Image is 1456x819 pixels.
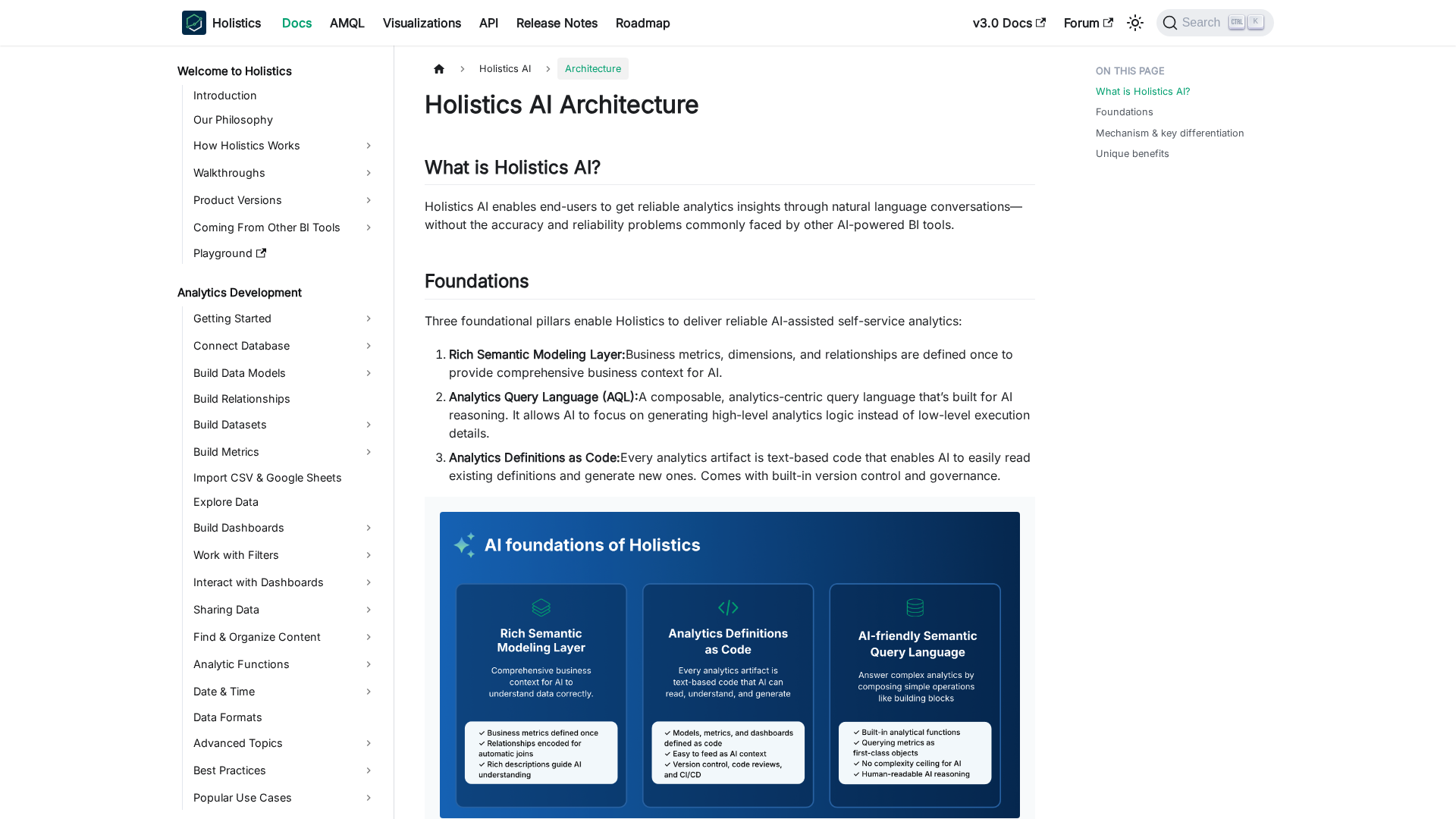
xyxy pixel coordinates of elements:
a: Analytics Development [173,282,381,303]
a: Roadmap [607,11,679,35]
a: Build Relationships [189,388,381,409]
a: API [470,11,507,35]
a: Import CSV & Google Sheets [189,467,381,488]
a: Best Practices [189,758,381,783]
a: Walkthroughs [189,161,381,185]
a: Sharing Data [189,598,381,622]
a: Welcome to Holistics [173,61,381,82]
kbd: K [1248,15,1263,29]
h2: Foundations [425,270,1035,299]
a: Release Notes [507,11,607,35]
strong: Analytics Query Language (AQL): [449,389,639,404]
img: Holistics [182,11,206,35]
a: Build Data Models [189,361,381,385]
nav: Docs sidebar [167,45,394,819]
button: Search (Ctrl+K) [1156,9,1274,36]
a: Build Dashboards [189,516,381,540]
nav: Breadcrumbs [425,58,1035,80]
span: Architecture [557,58,629,80]
h1: Holistics AI Architecture [425,89,1035,120]
h2: What is Holistics AI? [425,156,1035,185]
a: Advanced Topics [189,731,381,755]
a: Build Datasets [189,413,381,437]
a: Product Versions [189,188,381,212]
a: Playground [189,243,381,264]
img: AI Foundations [440,512,1020,818]
p: Holistics AI enables end-users to get reliable analytics insights through natural language conver... [425,197,1035,234]
a: Build Metrics [189,440,381,464]
strong: Rich Semantic Modeling Layer: [449,347,626,362]
a: Mechanism & key differentiation [1096,126,1244,140]
a: Popular Use Cases [189,786,381,810]
a: Home page [425,58,453,80]
a: Connect Database [189,334,381,358]
p: Three foundational pillars enable Holistics to deliver reliable AI-assisted self-service analytics: [425,312,1035,330]
a: Foundations [1096,105,1153,119]
strong: Analytics Definitions as Code: [449,450,620,465]
span: Holistics AI [472,58,538,80]
a: v3.0 Docs [964,11,1055,35]
a: Analytic Functions [189,652,381,676]
a: Coming From Other BI Tools [189,215,381,240]
a: Work with Filters [189,543,381,567]
a: Forum [1055,11,1122,35]
li: Business metrics, dimensions, and relationships are defined once to provide comprehensive busines... [449,345,1035,381]
span: Search [1178,16,1230,30]
a: Interact with Dashboards [189,570,381,595]
a: Date & Time [189,679,381,704]
b: Holistics [212,14,261,32]
a: Find & Organize Content [189,625,381,649]
li: Every analytics artifact is text-based code that enables AI to easily read existing definitions a... [449,448,1035,485]
a: What is Holistics AI? [1096,84,1191,99]
a: Getting Started [189,306,381,331]
a: Data Formats [189,707,381,728]
a: Explore Data [189,491,381,513]
a: Visualizations [374,11,470,35]
a: Docs [273,11,321,35]
a: Unique benefits [1096,146,1169,161]
a: Our Philosophy [189,109,381,130]
li: A composable, analytics-centric query language that’s built for AI reasoning. It allows AI to foc... [449,388,1035,442]
a: How Holistics Works [189,133,381,158]
button: Switch between dark and light mode (currently light mode) [1123,11,1147,35]
a: AMQL [321,11,374,35]
a: HolisticsHolistics [182,11,261,35]
a: Introduction [189,85,381,106]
